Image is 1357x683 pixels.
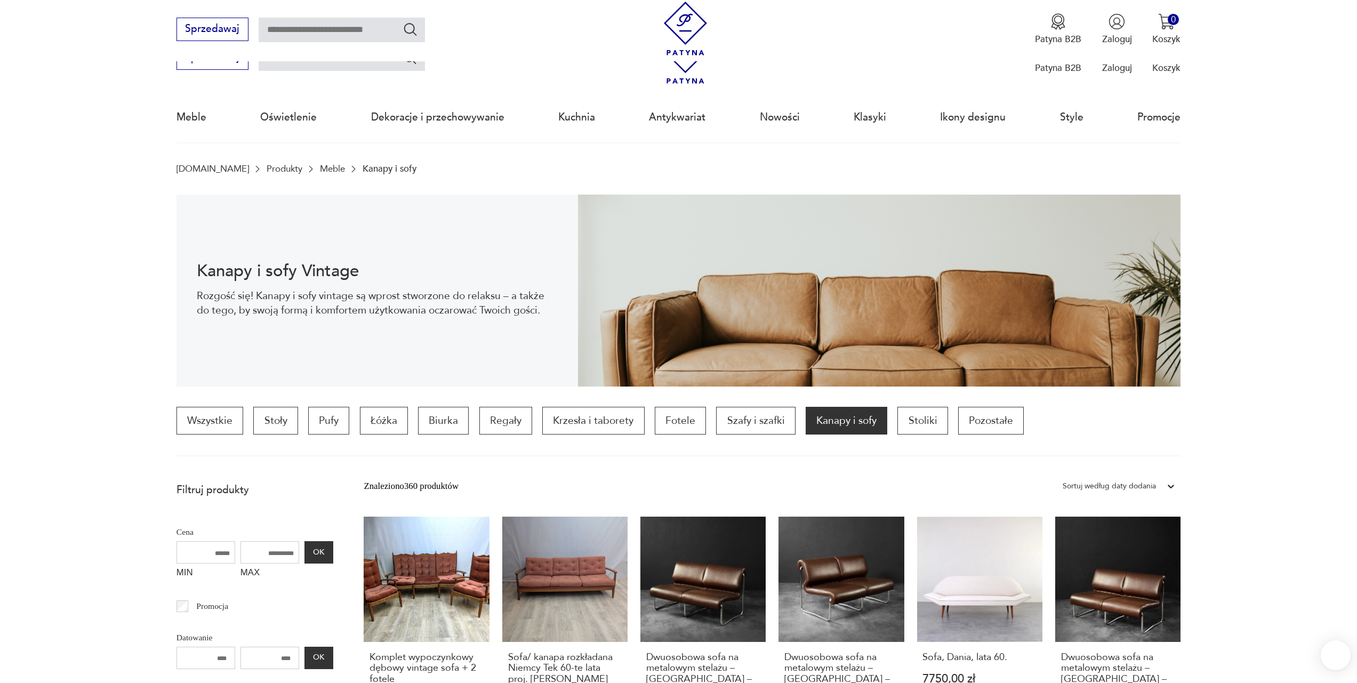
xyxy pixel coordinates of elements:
a: Sprzedawaj [176,54,248,63]
a: Oświetlenie [260,93,317,142]
h1: Kanapy i sofy Vintage [197,263,558,279]
p: Filtruj produkty [176,483,333,497]
a: Ikony designu [940,93,1006,142]
div: Znaleziono 360 produktów [364,479,459,493]
h3: Sofa, Dania, lata 60. [922,652,1037,663]
a: Regały [479,407,532,435]
button: OK [304,647,333,669]
button: Szukaj [403,50,418,66]
p: Kanapy i sofy [363,164,416,174]
p: Patyna B2B [1035,62,1081,74]
a: Łóżka [360,407,408,435]
a: Nowości [760,93,800,142]
a: [DOMAIN_NAME] [176,164,249,174]
a: Produkty [267,164,302,174]
a: Style [1060,93,1083,142]
a: Szafy i szafki [716,407,795,435]
p: Koszyk [1152,33,1181,45]
a: Pozostałe [958,407,1024,435]
a: Antykwariat [649,93,705,142]
a: Sprzedawaj [176,26,248,34]
div: 0 [1168,14,1179,25]
img: Ikona koszyka [1158,13,1175,30]
button: Patyna B2B [1035,13,1081,45]
p: Cena [176,525,333,539]
label: MIN [176,564,235,584]
label: MAX [240,564,299,584]
a: Kanapy i sofy [806,407,887,435]
img: Ikonka użytkownika [1109,13,1125,30]
p: Koszyk [1152,62,1181,74]
a: Krzesła i taborety [542,407,644,435]
p: Rozgość się! Kanapy i sofy vintage są wprost stworzone do relaksu – a także do tego, by swoją for... [197,289,558,317]
div: Sortuj według daty dodania [1063,479,1156,493]
a: Ikona medaluPatyna B2B [1035,13,1081,45]
button: 0Koszyk [1152,13,1181,45]
p: Promocja [196,599,228,613]
button: Zaloguj [1102,13,1132,45]
a: Dekoracje i przechowywanie [371,93,504,142]
a: Kuchnia [558,93,595,142]
p: Patyna B2B [1035,33,1081,45]
a: Promocje [1137,93,1181,142]
img: 4dcd11543b3b691785adeaf032051535.jpg [578,195,1181,387]
a: Fotele [655,407,706,435]
p: Datowanie [176,631,333,645]
button: Sprzedawaj [176,18,248,41]
a: Stoły [253,407,298,435]
button: OK [304,541,333,564]
iframe: Smartsupp widget button [1321,640,1351,670]
a: Pufy [308,407,349,435]
img: Patyna - sklep z meblami i dekoracjami vintage [659,2,712,55]
button: Szukaj [403,21,418,37]
p: Zaloguj [1102,33,1132,45]
a: Stoliki [897,407,948,435]
a: Wszystkie [176,407,243,435]
a: Meble [320,164,345,174]
img: Ikona medalu [1050,13,1066,30]
a: Biurka [418,407,469,435]
a: Meble [176,93,206,142]
a: Klasyki [854,93,886,142]
p: Zaloguj [1102,62,1132,74]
